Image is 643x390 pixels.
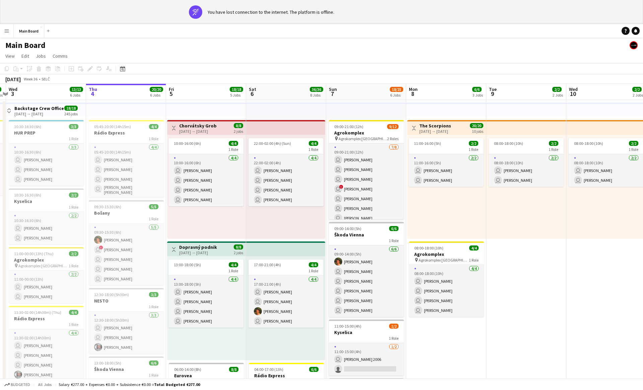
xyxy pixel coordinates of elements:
[9,271,84,303] app-card-role: 2/211:00-00:00 (13h) [PERSON_NAME] [PERSON_NAME]
[469,141,478,146] span: 2/2
[409,154,484,187] app-card-role: 2/211:00-16:00 (5h) [PERSON_NAME] [PERSON_NAME]
[308,268,318,273] span: 1 Role
[3,52,17,60] a: View
[329,144,404,234] app-card-role: 7/809:00-21:00 (12h) [PERSON_NAME] [PERSON_NAME] [PERSON_NAME] ![PERSON_NAME] [PERSON_NAME] [PERS...
[174,141,201,146] span: 10:00-16:00 (6h)
[21,53,29,59] span: Edit
[70,93,83,98] div: 6 Jobs
[489,86,497,92] span: Tue
[179,250,217,255] div: [DATE] → [DATE]
[249,373,324,379] h3: Rádio Express
[168,276,243,328] app-card-role: 4/413:00-18:00 (5h) [PERSON_NAME] [PERSON_NAME] [PERSON_NAME] [PERSON_NAME]
[472,87,482,92] span: 6/6
[489,138,564,187] div: 08:00-18:00 (10h)2/21 Role2/208:00-18:00 (10h) [PERSON_NAME] [PERSON_NAME]
[419,258,469,263] span: Agrokomplex [GEOGRAPHIC_DATA]
[629,147,638,152] span: 1 Role
[64,111,78,116] div: 245 jobs
[14,124,41,129] span: 10:30-16:30 (6h)
[154,382,200,387] span: Total Budgeted €277.00
[334,124,363,129] span: 09:00-21:00 (12h)
[94,204,121,209] span: 09:30-15:30 (6h)
[149,204,158,209] span: 5/5
[174,262,201,267] span: 13:00-18:00 (5h)
[70,87,83,92] span: 13/13
[50,52,70,60] a: Comms
[389,226,399,231] span: 6/6
[89,366,164,372] h3: Škoda Vienna
[89,200,164,285] app-job-card: 09:30-15:30 (6h)5/5Bošany1 Role5/509:30-15:30 (6h)[PERSON_NAME] ![PERSON_NAME] [PERSON_NAME] [PER...
[329,86,337,92] span: Sun
[89,144,164,198] app-card-role: 4/405:45-20:00 (14h15m) [PERSON_NAME] [PERSON_NAME] [PERSON_NAME] [PERSON_NAME] [PERSON_NAME]
[88,90,97,98] span: 4
[329,120,404,219] app-job-card: 09:00-21:00 (12h)9/12Agrokomplex Agrokomplex [GEOGRAPHIC_DATA]2 Roles7/809:00-21:00 (12h) [PERSON...
[489,154,564,187] app-card-role: 2/208:00-18:00 (10h) [PERSON_NAME] [PERSON_NAME]
[234,244,243,249] span: 8/8
[9,329,84,381] app-card-role: 4/411:30-02:00 (14h30m) [PERSON_NAME] [PERSON_NAME] [PERSON_NAME][PERSON_NAME]
[8,90,17,98] span: 3
[230,87,243,92] span: 18/18
[69,251,78,256] span: 2/2
[334,324,361,329] span: 11:00-15:00 (4h)
[5,53,15,59] span: View
[5,76,21,82] div: [DATE]
[9,257,84,263] h3: Agrokomplex
[248,90,256,98] span: 6
[408,90,418,98] span: 8
[228,147,238,152] span: 1 Role
[89,120,164,198] app-job-card: 05:45-20:00 (14h15m)4/4Rádio Express1 Role4/405:45-20:00 (14h15m) [PERSON_NAME] [PERSON_NAME] [PE...
[168,260,243,328] div: 13:00-18:00 (5h)4/41 Role4/413:00-18:00 (5h) [PERSON_NAME] [PERSON_NAME] [PERSON_NAME] [PERSON_NAME]
[149,360,158,366] span: 6/6
[149,136,158,141] span: 1 Role
[89,298,164,304] h3: NESTO
[248,138,324,206] div: 22:00-02:00 (4h) (Sun)4/41 Role4/422:00-02:00 (4h) [PERSON_NAME] [PERSON_NAME] [PERSON_NAME] [PER...
[94,124,131,129] span: 05:45-20:00 (14h15m)
[469,147,478,152] span: 1 Role
[254,367,283,372] span: 04:00-17:00 (13h)
[329,329,404,335] h3: Kyselica
[14,111,64,116] div: [DATE] → [DATE]
[248,154,324,206] app-card-role: 4/422:00-02:00 (4h) [PERSON_NAME] [PERSON_NAME] [PERSON_NAME] [PERSON_NAME]
[229,262,238,267] span: 4/4
[248,260,324,328] app-job-card: 17:00-21:00 (4h)4/41 Role4/417:00-21:00 (4h) [PERSON_NAME] [PERSON_NAME][PERSON_NAME] [PERSON_NAME]
[9,130,84,136] h3: HUR PREP
[179,129,217,134] div: [DATE] → [DATE]
[89,130,164,136] h3: Rádio Express
[419,129,451,134] div: [DATE] → [DATE]
[549,147,558,152] span: 1 Role
[552,87,562,92] span: 2/2
[387,124,399,129] span: 9/12
[99,245,103,249] span: !
[569,86,578,92] span: Wed
[469,258,479,263] span: 1 Role
[179,244,217,250] h3: Dopravný podnik
[234,123,243,128] span: 8/8
[228,268,238,273] span: 1 Role
[18,263,69,268] span: Agrokomplex [GEOGRAPHIC_DATA]
[149,216,158,221] span: 1 Role
[9,247,84,303] app-job-card: 11:00-00:00 (13h) (Thu)2/2Agrokomplex Agrokomplex [GEOGRAPHIC_DATA]1 Role2/211:00-00:00 (13h) [PE...
[11,382,30,387] span: Budgeted
[59,382,200,387] div: Salary €277.00 + Expenses €0.00 + Subsistence €0.00 =
[9,306,84,381] app-job-card: 11:30-02:00 (14h30m) (Thu)4/4Rádio Express1 Role4/411:30-02:00 (14h30m) [PERSON_NAME] [PERSON_NAM...
[329,320,404,376] div: 11:00-15:00 (4h)1/2Kyselica1 Role1/211:00-15:00 (4h) [PERSON_NAME] 2006
[69,322,78,327] span: 1 Role
[549,141,558,146] span: 2/2
[149,304,158,309] span: 1 Role
[69,192,78,198] span: 2/2
[390,87,403,92] span: 18/25
[229,141,238,146] span: 4/4
[149,373,158,378] span: 1 Role
[329,130,404,136] h3: Agrokomplex
[168,138,243,206] div: 10:00-16:00 (6h)4/41 Role4/410:00-16:00 (6h) [PERSON_NAME] [PERSON_NAME] [PERSON_NAME] [PERSON_NAME]
[414,245,443,250] span: 08:00-18:00 (10h)
[33,52,49,60] a: Jobs
[387,136,399,141] span: 2 Roles
[168,90,174,98] span: 5
[89,288,164,354] app-job-card: 12:30-18:00 (5h30m)3/3NESTO1 Role3/312:30-18:00 (5h30m) [PERSON_NAME] [PERSON_NAME][PERSON_NAME]
[249,86,256,92] span: Sat
[19,52,32,60] a: Edit
[409,241,484,317] app-job-card: 08:00-18:00 (10h)4/4Agrokomplex Agrokomplex [GEOGRAPHIC_DATA]1 Role4/408:00-18:00 (10h) [PERSON_N...
[329,245,404,317] app-card-role: 6/609:00-14:00 (5h)[PERSON_NAME] [PERSON_NAME] [PERSON_NAME] [PERSON_NAME] [PERSON_NAME] [PERSON_...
